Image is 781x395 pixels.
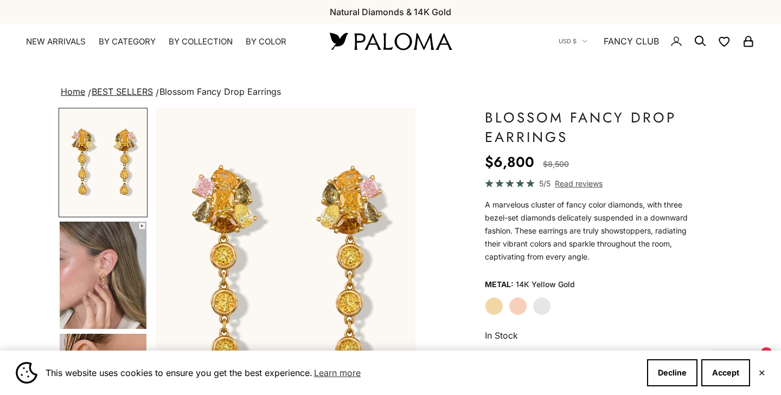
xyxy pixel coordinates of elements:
[59,221,148,330] button: Go to item 4
[485,276,514,293] legend: Metal:
[46,365,638,381] span: This website uses cookies to ensure you get the best experience.
[647,359,697,386] button: Decline
[26,36,86,47] a: NEW ARRIVALS
[312,365,362,381] a: Learn more
[60,109,146,216] img: #YellowGold
[701,359,750,386] button: Accept
[59,85,722,100] nav: breadcrumbs
[485,198,695,263] p: A marvelous cluster of fancy color diamonds, with three bezel-set diamonds delicately suspended i...
[555,177,603,190] span: Read reviews
[92,86,153,97] a: BEST SELLERS
[61,86,85,97] a: Home
[485,108,695,147] h1: Blossom Fancy Drop Earrings
[169,36,233,47] summary: By Collection
[559,36,587,46] button: USD $
[159,86,281,97] span: Blossom Fancy Drop Earrings
[485,177,695,190] a: 5/5 Read reviews
[485,151,534,173] sale-price: $6,800
[60,222,146,329] img: #YellowGold #RoseGold #WhiteGold
[246,36,286,47] summary: By Color
[543,158,569,171] compare-at-price: $8,500
[99,36,156,47] summary: By Category
[330,5,451,19] p: Natural Diamonds & 14K Gold
[559,24,755,59] nav: Secondary navigation
[758,370,765,376] button: Close
[539,177,550,190] span: 5/5
[516,276,575,293] variant-option-value: 14K Yellow Gold
[485,328,695,342] p: In Stock
[26,36,304,47] nav: Primary navigation
[16,362,37,384] img: Cookie banner
[559,36,577,46] span: USD $
[604,34,659,48] a: FANCY CLUB
[59,108,148,217] button: Go to item 1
